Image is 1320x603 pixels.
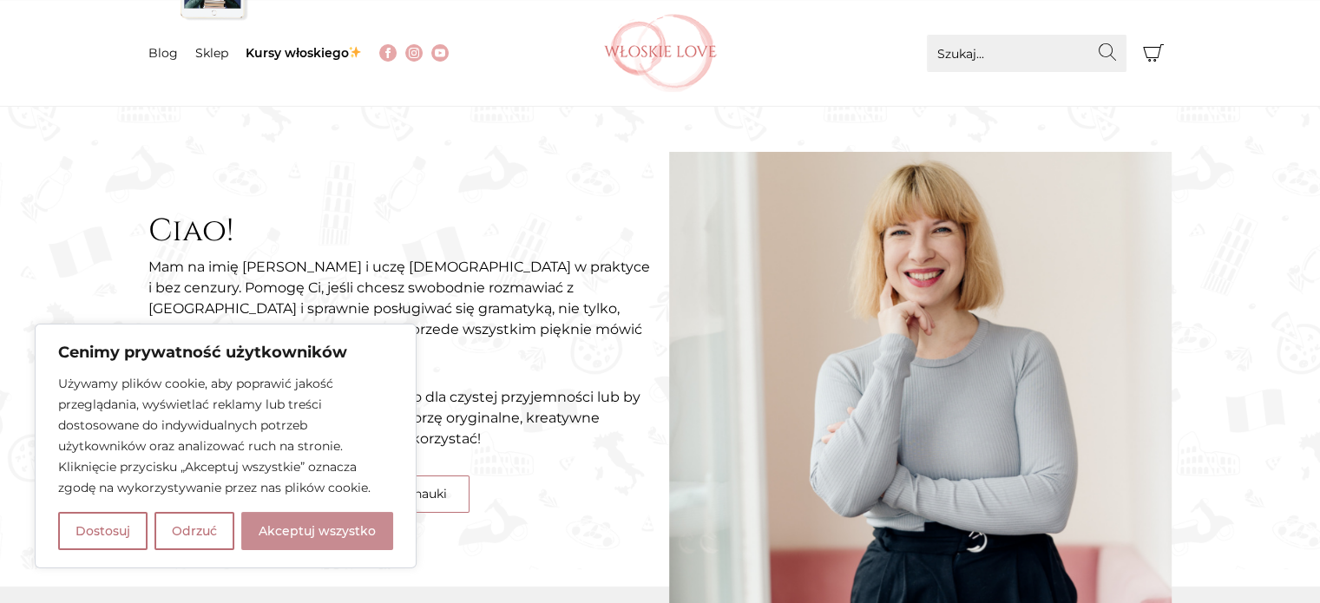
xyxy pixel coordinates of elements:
[1135,35,1172,72] button: Koszyk
[195,45,228,61] a: Sklep
[349,46,361,58] img: ✨
[58,512,148,550] button: Dostosuj
[241,512,393,550] button: Akceptuj wszystko
[604,14,717,92] img: Włoskielove
[148,213,652,250] h2: Ciao!
[148,45,178,61] a: Blog
[927,35,1126,72] input: Szukaj...
[148,257,652,361] p: Mam na imię [PERSON_NAME] i uczę [DEMOGRAPHIC_DATA] w praktyce i bez cenzury. Pomogę Ci, jeśli ch...
[246,45,363,61] a: Kursy włoskiego
[58,373,393,498] p: Używamy plików cookie, aby poprawić jakość przeglądania, wyświetlać reklamy lub treści dostosowan...
[154,512,234,550] button: Odrzuć
[58,342,393,363] p: Cenimy prywatność użytkowników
